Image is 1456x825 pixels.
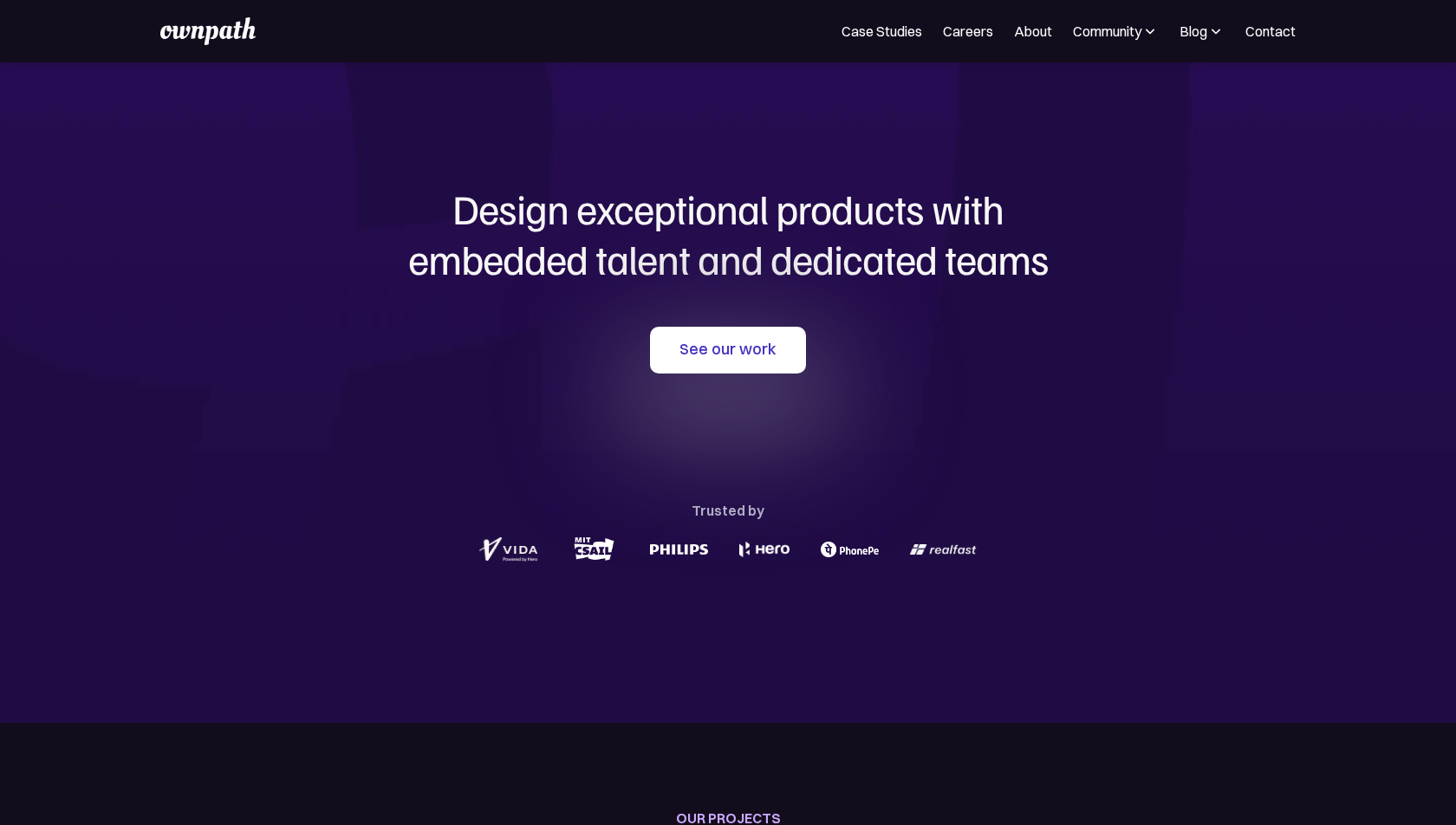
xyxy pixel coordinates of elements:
[1073,21,1159,42] div: Community
[1073,21,1141,42] div: Community
[1014,21,1052,42] a: About
[650,327,806,374] a: See our work
[1180,21,1207,42] div: Blog
[1180,21,1225,42] div: Blog
[842,21,922,42] a: Case Studies
[943,21,993,42] a: Careers
[312,184,1144,283] h1: Design exceptional products with embedded talent and dedicated teams
[692,498,764,523] div: Trusted by
[1245,21,1296,42] a: Contact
